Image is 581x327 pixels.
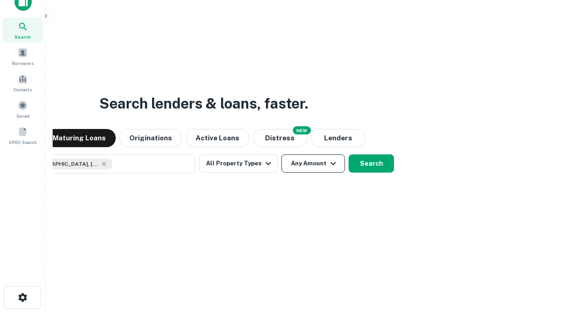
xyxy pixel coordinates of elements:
[186,129,249,147] button: Active Loans
[30,160,98,168] span: [GEOGRAPHIC_DATA], [GEOGRAPHIC_DATA], [GEOGRAPHIC_DATA]
[536,254,581,298] iframe: Chat Widget
[293,126,311,134] div: NEW
[3,97,43,121] a: Saved
[43,129,116,147] button: Maturing Loans
[15,33,31,40] span: Search
[311,129,365,147] button: Lenders
[281,154,345,173] button: Any Amount
[199,154,278,173] button: All Property Types
[9,139,37,146] span: SREO Search
[349,154,394,173] button: Search
[3,70,43,95] a: Contacts
[14,154,195,173] button: [GEOGRAPHIC_DATA], [GEOGRAPHIC_DATA], [GEOGRAPHIC_DATA]
[119,129,182,147] button: Originations
[14,86,32,93] span: Contacts
[253,129,307,147] button: Search distressed loans with lien and other non-mortgage details.
[12,59,34,67] span: Borrowers
[16,112,30,119] span: Saved
[3,18,43,42] a: Search
[3,123,43,148] a: SREO Search
[99,93,308,114] h3: Search lenders & loans, faster.
[3,44,43,69] a: Borrowers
